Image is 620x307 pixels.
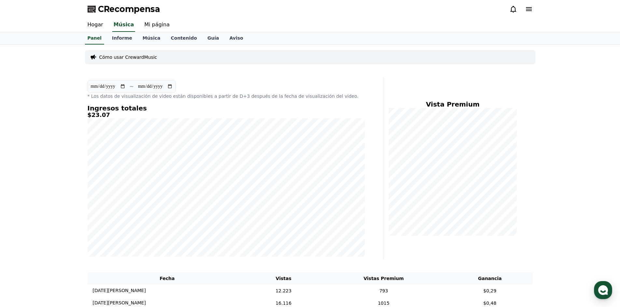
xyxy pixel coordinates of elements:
font: Panel [88,35,102,41]
a: Música [112,18,135,32]
font: Ingresos totales [88,104,147,112]
font: Guía [207,35,219,41]
font: Música [114,21,134,28]
font: * Los datos de visualización de video están disponibles a partir de D+3 después de la fecha de vi... [88,94,359,99]
font: $0,48 [483,300,496,305]
font: Vista Premium [426,100,480,108]
font: Música [143,35,160,41]
font: Contenido [171,35,197,41]
font: Informe [112,35,132,41]
a: CRecompensa [88,4,160,14]
font: Vistas Premium [364,276,404,281]
a: Mi página [139,18,175,32]
font: 793 [379,288,388,293]
a: Aviso [224,32,248,45]
font: Fecha [159,276,174,281]
a: Guía [202,32,224,45]
a: Cómo usar CrewardMusic [99,54,157,60]
a: Informe [107,32,137,45]
a: Hogar [82,18,108,32]
font: Hogar [88,21,103,28]
a: Contenido [166,32,202,45]
font: $23.07 [88,111,110,118]
font: Vistas [276,276,291,281]
font: [DATE][PERSON_NAME] [93,288,146,293]
font: ~ [130,83,134,89]
font: [DATE][PERSON_NAME] [93,300,146,305]
font: 1015 [378,300,390,305]
font: 16.116 [276,300,292,305]
font: $0,29 [483,288,496,293]
font: Aviso [229,35,243,41]
font: Ganancia [478,276,502,281]
font: CRecompensa [98,5,160,14]
a: Música [137,32,166,45]
font: Cómo usar CrewardMusic [99,55,157,60]
font: Mi página [144,21,170,28]
font: 12.223 [276,288,292,293]
a: Panel [85,32,104,45]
